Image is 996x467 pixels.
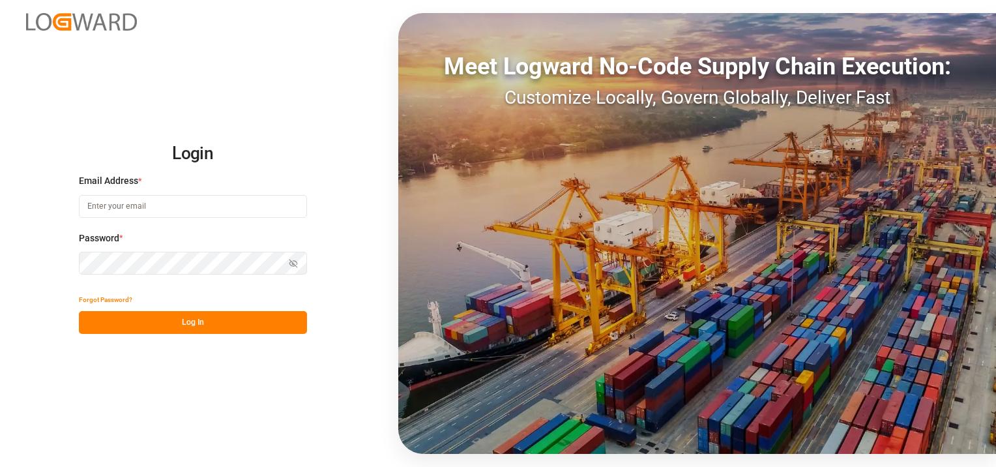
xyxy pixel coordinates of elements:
[398,84,996,112] div: Customize Locally, Govern Globally, Deliver Fast
[26,13,137,31] img: Logward_new_orange.png
[398,49,996,84] div: Meet Logward No-Code Supply Chain Execution:
[79,232,119,245] span: Password
[79,133,307,175] h2: Login
[79,311,307,334] button: Log In
[79,174,138,188] span: Email Address
[79,195,307,218] input: Enter your email
[79,288,132,311] button: Forgot Password?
